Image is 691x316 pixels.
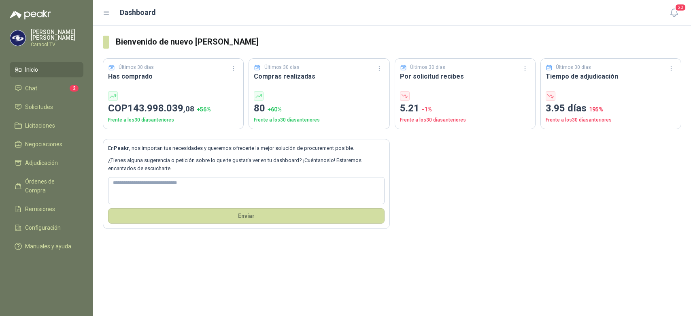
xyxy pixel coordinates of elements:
span: -1 % [422,106,432,113]
p: Últimos 30 días [410,64,445,71]
h3: Compras realizadas [254,71,384,81]
p: Frente a los 30 días anteriores [546,116,676,124]
a: Chat2 [10,81,83,96]
a: Manuales y ayuda [10,239,83,254]
a: Configuración [10,220,83,235]
h3: Has comprado [108,71,238,81]
span: + 56 % [197,106,211,113]
p: ¿Tienes alguna sugerencia o petición sobre lo que te gustaría ver en tu dashboard? ¡Cuéntanoslo! ... [108,156,385,173]
span: Chat [25,84,37,93]
p: Frente a los 30 días anteriores [400,116,530,124]
p: Últimos 30 días [119,64,154,71]
a: Remisiones [10,201,83,217]
span: Órdenes de Compra [25,177,76,195]
p: Caracol TV [31,42,83,47]
span: Remisiones [25,205,55,214]
h3: Tiempo de adjudicación [546,71,676,81]
button: Envíar [108,208,385,224]
a: Negociaciones [10,137,83,152]
span: Negociaciones [25,140,62,149]
img: Company Logo [10,30,26,46]
a: Inicio [10,62,83,77]
p: COP [108,101,238,116]
button: 20 [667,6,681,20]
a: Órdenes de Compra [10,174,83,198]
p: Últimos 30 días [264,64,300,71]
span: ,08 [183,104,194,113]
a: Licitaciones [10,118,83,133]
span: 2 [70,85,79,92]
span: Adjudicación [25,158,58,167]
p: Frente a los 30 días anteriores [254,116,384,124]
p: 3.95 días [546,101,676,116]
span: 195 % [589,106,603,113]
p: Frente a los 30 días anteriores [108,116,238,124]
h3: Bienvenido de nuevo [PERSON_NAME] [116,36,681,48]
span: Configuración [25,223,61,232]
h1: Dashboard [120,7,156,18]
span: Inicio [25,65,38,74]
span: 20 [675,4,686,11]
a: Adjudicación [10,155,83,171]
p: En , nos importan tus necesidades y queremos ofrecerte la mejor solución de procurement posible. [108,144,385,152]
a: Solicitudes [10,99,83,115]
p: [PERSON_NAME] [PERSON_NAME] [31,29,83,41]
p: 80 [254,101,384,116]
p: Últimos 30 días [556,64,591,71]
span: Manuales y ayuda [25,242,71,251]
p: 5.21 [400,101,530,116]
span: Licitaciones [25,121,55,130]
span: 143.998.039 [128,102,194,114]
b: Peakr [114,145,129,151]
h3: Por solicitud recibes [400,71,530,81]
span: Solicitudes [25,102,53,111]
span: + 60 % [268,106,282,113]
img: Logo peakr [10,10,51,19]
